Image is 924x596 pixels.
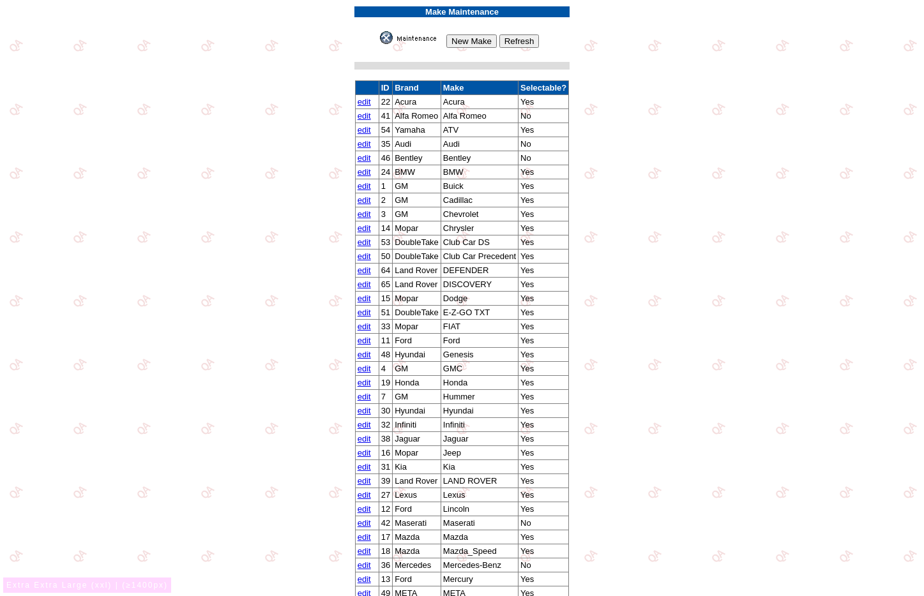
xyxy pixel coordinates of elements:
td: Yes [519,530,569,544]
td: Yes [519,193,569,207]
td: DoubleTake [393,306,441,320]
td: 17 [379,530,392,544]
td: Mercedes-Benz [441,558,518,572]
a: edit [358,462,371,472]
td: Make Maintenance [354,6,570,17]
td: Land Rover [393,264,441,278]
td: 13 [379,572,392,586]
td: Yes [519,207,569,221]
td: Honda [441,376,518,390]
td: E-Z-GO TXT [441,306,518,320]
td: Ford [393,334,441,348]
a: edit [358,490,371,500]
td: 32 [379,418,392,432]
a: edit [358,279,371,289]
a: edit [358,181,371,191]
td: FIAT [441,320,518,334]
a: edit [358,308,371,317]
td: 27 [379,488,392,502]
a: edit [358,546,371,556]
td: Jaguar [441,432,518,446]
td: Yes [519,404,569,418]
td: Selectable? [519,81,569,95]
td: ATV [441,123,518,137]
td: Chrysler [441,221,518,235]
td: Yes [519,418,569,432]
a: edit [358,532,371,542]
td: Hyundai [441,404,518,418]
td: DoubleTake [393,235,441,250]
td: Lexus [393,488,441,502]
a: edit [358,125,371,135]
td: Cadillac [441,193,518,207]
td: ID [379,81,392,95]
td: Mazda [393,530,441,544]
td: Yes [519,306,569,320]
td: Yes [519,544,569,558]
td: Yes [519,460,569,474]
td: 22 [379,95,392,109]
td: 15 [379,292,392,306]
td: DISCOVERY [441,278,518,292]
td: 41 [379,109,392,123]
input: New Make [446,34,497,48]
td: Mopar [393,292,441,306]
td: Yes [519,488,569,502]
td: Yes [519,235,569,250]
td: 24 [379,165,392,179]
td: Jaguar [393,432,441,446]
td: Yes [519,278,569,292]
td: 50 [379,250,392,264]
td: Maserati [441,516,518,530]
td: No [519,109,569,123]
td: Yes [519,320,569,334]
td: Maserati [393,516,441,530]
a: edit [358,97,371,107]
td: BMW [441,165,518,179]
td: No [519,516,569,530]
td: 3 [379,207,392,221]
a: edit [358,350,371,359]
a: edit [358,237,371,247]
a: edit [358,153,371,163]
td: Mopar [393,320,441,334]
td: No [519,151,569,165]
td: 11 [379,334,392,348]
td: Audi [393,137,441,151]
td: Bentley [441,151,518,165]
td: Yes [519,264,569,278]
td: Infiniti [441,418,518,432]
td: Infiniti [393,418,441,432]
a: edit [358,336,371,345]
td: GM [393,193,441,207]
td: 33 [379,320,392,334]
td: Yes [519,362,569,376]
td: Yes [519,376,569,390]
td: Yes [519,474,569,488]
td: Mazda [393,544,441,558]
td: Audi [441,137,518,151]
a: edit [358,265,371,275]
a: edit [358,322,371,331]
td: Acura [393,95,441,109]
td: Buick [441,179,518,193]
td: Yamaha [393,123,441,137]
td: Dodge [441,292,518,306]
a: edit [358,364,371,373]
td: Chevrolet [441,207,518,221]
td: 65 [379,278,392,292]
a: edit [358,574,371,584]
td: 18 [379,544,392,558]
td: Yes [519,334,569,348]
td: Mazda_Speed [441,544,518,558]
td: Kia [393,460,441,474]
a: edit [358,476,371,486]
td: 35 [379,137,392,151]
td: No [519,558,569,572]
td: Genesis [441,348,518,362]
td: Yes [519,179,569,193]
td: Brand [393,81,441,95]
a: edit [358,139,371,149]
a: edit [358,406,371,415]
td: Mopar [393,446,441,460]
